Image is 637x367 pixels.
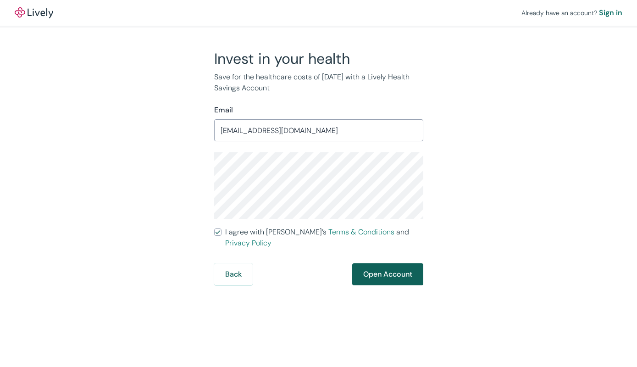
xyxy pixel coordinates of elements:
a: Sign in [599,7,622,18]
p: Save for the healthcare costs of [DATE] with a Lively Health Savings Account [214,72,423,94]
button: Open Account [352,263,423,285]
a: Terms & Conditions [328,227,394,237]
span: I agree with [PERSON_NAME]’s and [225,227,423,249]
h2: Invest in your health [214,50,423,68]
div: Already have an account? [521,7,622,18]
img: Lively [15,7,53,18]
button: Back [214,263,253,285]
a: LivelyLively [15,7,53,18]
label: Email [214,105,233,116]
a: Privacy Policy [225,238,271,248]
